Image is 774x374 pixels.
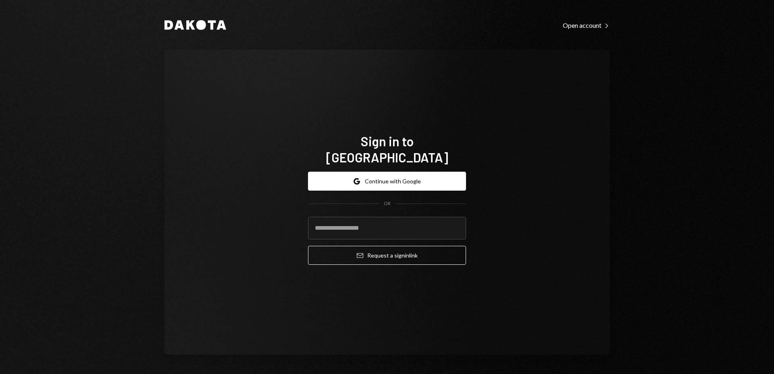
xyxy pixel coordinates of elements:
[563,21,610,29] a: Open account
[308,246,466,265] button: Request a signinlink
[308,133,466,165] h1: Sign in to [GEOGRAPHIC_DATA]
[308,172,466,191] button: Continue with Google
[384,200,391,207] div: OR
